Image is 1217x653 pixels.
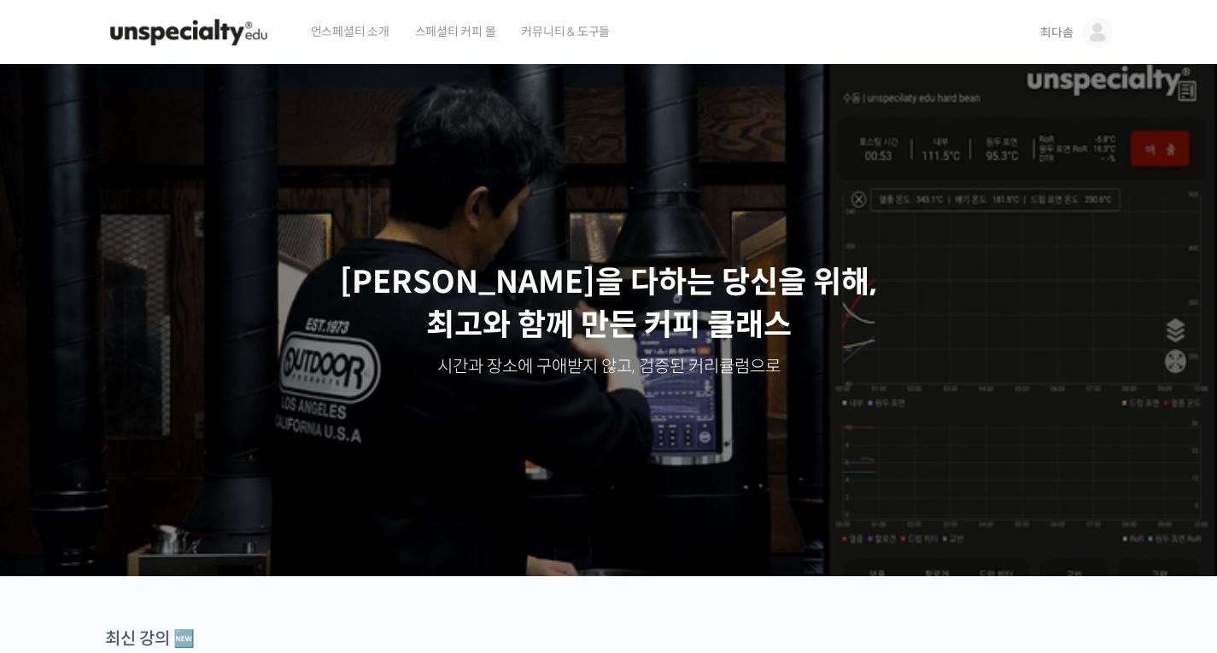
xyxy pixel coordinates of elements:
[105,627,1113,650] div: 최신 강의 🆕
[17,355,1201,379] p: 시간과 장소에 구애받지 않고, 검증된 커리큘럼으로
[17,261,1201,347] p: [PERSON_NAME]을 다하는 당신을 위해, 최고와 함께 만든 커피 클래스
[1040,25,1073,40] span: 최다솜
